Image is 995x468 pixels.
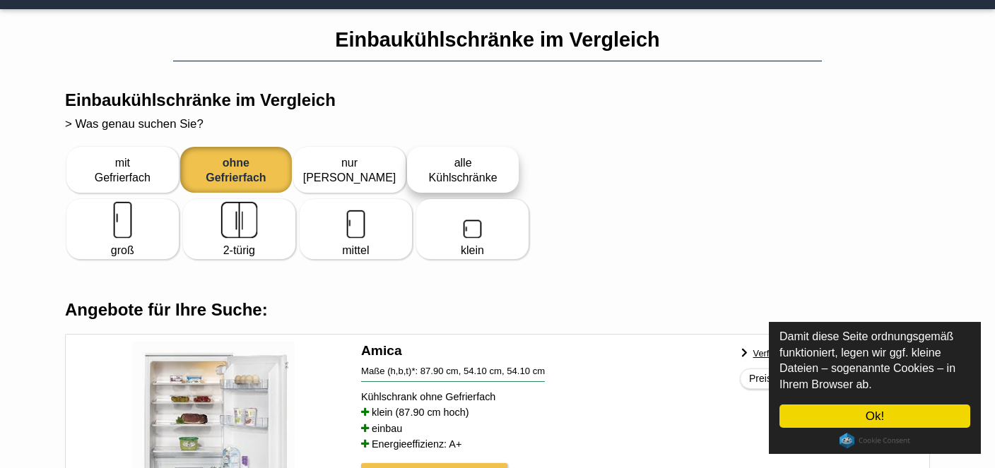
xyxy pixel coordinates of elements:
div: Maße (h,b,t)*: [361,366,545,382]
div: nur [PERSON_NAME] [298,148,401,191]
div: ohne Gefrierfach [185,148,288,191]
span: > Was genau suchen Sie? [65,117,204,131]
span: klein [421,243,524,258]
a: Amica Maße (h,b,t)*: 87.90 cm, 54.10 cm, 54.10 cm [361,342,729,382]
span: groß [71,243,174,258]
div: mit Gefrierfach [71,148,174,191]
span: 2-türig [188,243,290,258]
span: mittel [305,243,407,258]
li: einbau [361,421,729,436]
img: kühlschrank 2 türig [220,200,259,239]
li: klein (87.90 cm hoch) [361,404,729,420]
div: Kühlschrank ohne Gefrierfach [361,389,729,404]
img: kühlschrank mittel [336,200,375,239]
img: kühlschrank hoch [103,200,142,239]
span: 54.10 cm, [464,366,505,376]
h1: Einbaukühlschränke im Vergleich [65,28,930,52]
h2: Angebote für Ihre Suche: [59,299,936,320]
h4: Amica [361,342,729,360]
h2: Einbaukühlschränke im Vergleich [65,90,930,135]
li: Energieeffizienz: A+ [361,436,729,452]
a: Verfügbarkeit prüfen [753,340,835,367]
a: Preisalarm [740,368,816,389]
span: 54.10 cm [507,366,545,376]
p: Damit diese Seite ordnungsgemäß funktioniert, legen wir ggf. kleine Dateien – sogenannte Cookies ... [779,329,970,392]
a: Ok! [779,404,970,428]
div: alle Kühlschränke [412,148,514,191]
a: Cookie Consent plugin for the EU cookie law [840,433,910,448]
span: 87.90 cm, [420,366,461,376]
img: kühlschrank klein [453,200,492,239]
